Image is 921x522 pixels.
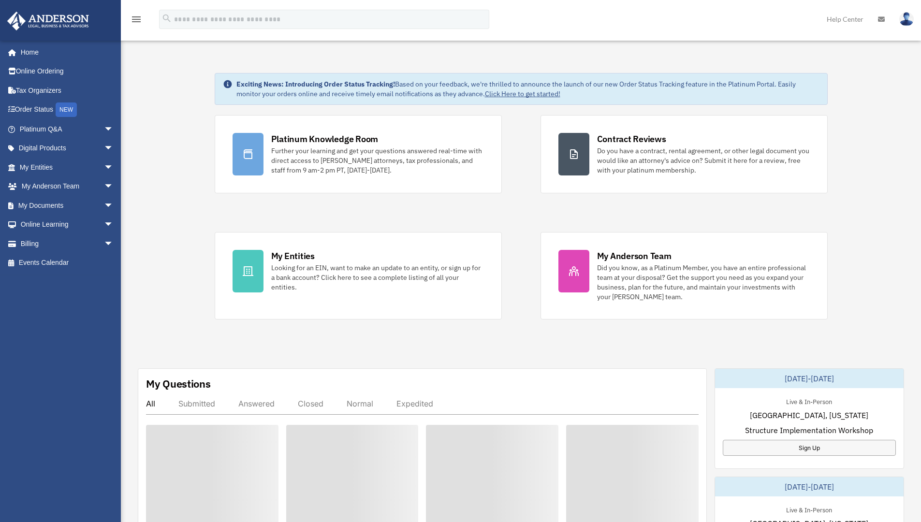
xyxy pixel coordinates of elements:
div: Answered [238,399,275,408]
div: Did you know, as a Platinum Member, you have an entire professional team at your disposal? Get th... [597,263,810,302]
a: Sign Up [723,440,896,456]
div: Expedited [396,399,433,408]
i: menu [131,14,142,25]
div: Based on your feedback, we're thrilled to announce the launch of our new Order Status Tracking fe... [236,79,819,99]
span: arrow_drop_down [104,119,123,139]
div: All [146,399,155,408]
a: Click Here to get started! [485,89,560,98]
i: search [161,13,172,24]
a: Digital Productsarrow_drop_down [7,139,128,158]
span: arrow_drop_down [104,215,123,235]
a: My Documentsarrow_drop_down [7,196,128,215]
span: Structure Implementation Workshop [745,424,873,436]
a: Billingarrow_drop_down [7,234,128,253]
div: Platinum Knowledge Room [271,133,379,145]
div: Do you have a contract, rental agreement, or other legal document you would like an attorney's ad... [597,146,810,175]
div: Looking for an EIN, want to make an update to an entity, or sign up for a bank account? Click her... [271,263,484,292]
div: My Entities [271,250,315,262]
span: arrow_drop_down [104,177,123,197]
a: Order StatusNEW [7,100,128,120]
span: arrow_drop_down [104,234,123,254]
a: My Entitiesarrow_drop_down [7,158,128,177]
span: arrow_drop_down [104,196,123,216]
div: My Anderson Team [597,250,672,262]
a: My Entities Looking for an EIN, want to make an update to an entity, or sign up for a bank accoun... [215,232,502,319]
span: arrow_drop_down [104,139,123,159]
a: Contract Reviews Do you have a contract, rental agreement, or other legal document you would like... [541,115,828,193]
strong: Exciting News: Introducing Order Status Tracking! [236,80,395,88]
a: Home [7,43,123,62]
div: Closed [298,399,323,408]
a: Platinum Q&Aarrow_drop_down [7,119,128,139]
a: Platinum Knowledge Room Further your learning and get your questions answered real-time with dire... [215,115,502,193]
span: arrow_drop_down [104,158,123,177]
div: NEW [56,102,77,117]
a: Events Calendar [7,253,128,273]
span: [GEOGRAPHIC_DATA], [US_STATE] [750,409,868,421]
div: Live & In-Person [778,396,840,406]
img: User Pic [899,12,914,26]
div: Further your learning and get your questions answered real-time with direct access to [PERSON_NAM... [271,146,484,175]
a: Online Ordering [7,62,128,81]
a: My Anderson Team Did you know, as a Platinum Member, you have an entire professional team at your... [541,232,828,319]
div: Submitted [178,399,215,408]
div: [DATE]-[DATE] [715,477,904,496]
a: Online Learningarrow_drop_down [7,215,128,234]
div: Contract Reviews [597,133,666,145]
div: [DATE]-[DATE] [715,369,904,388]
img: Anderson Advisors Platinum Portal [4,12,92,30]
a: menu [131,17,142,25]
div: Normal [347,399,373,408]
div: Live & In-Person [778,504,840,514]
a: Tax Organizers [7,81,128,100]
div: My Questions [146,377,211,391]
a: My Anderson Teamarrow_drop_down [7,177,128,196]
